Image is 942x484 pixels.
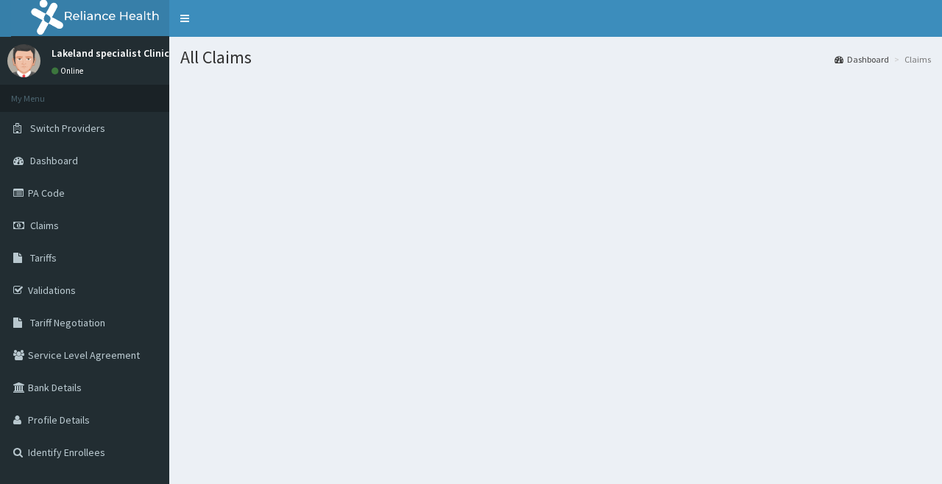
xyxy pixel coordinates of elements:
[30,316,105,329] span: Tariff Negotiation
[180,48,931,67] h1: All Claims
[890,53,931,66] li: Claims
[30,122,105,135] span: Switch Providers
[30,251,57,264] span: Tariffs
[30,154,78,167] span: Dashboard
[52,66,87,76] a: Online
[7,44,40,77] img: User Image
[52,48,169,58] p: Lakeland specialist Clinic
[30,219,59,232] span: Claims
[835,53,889,66] a: Dashboard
